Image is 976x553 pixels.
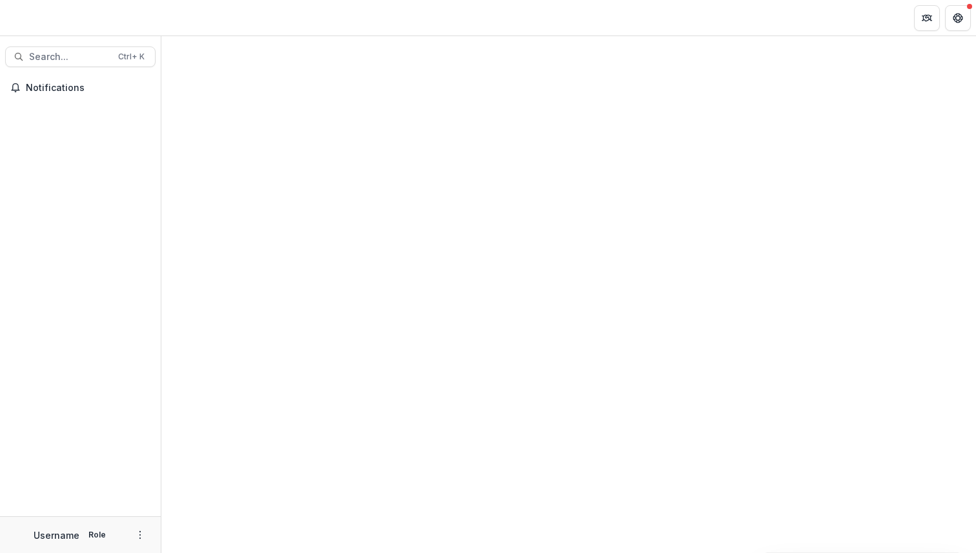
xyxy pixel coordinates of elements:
p: Role [85,529,110,541]
button: Get Help [945,5,971,31]
button: Notifications [5,77,156,98]
button: Search... [5,46,156,67]
p: Username [34,528,79,542]
span: Search... [29,52,110,63]
div: Ctrl + K [116,50,147,64]
button: More [132,527,148,543]
span: Notifications [26,83,150,94]
button: Partners [914,5,940,31]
